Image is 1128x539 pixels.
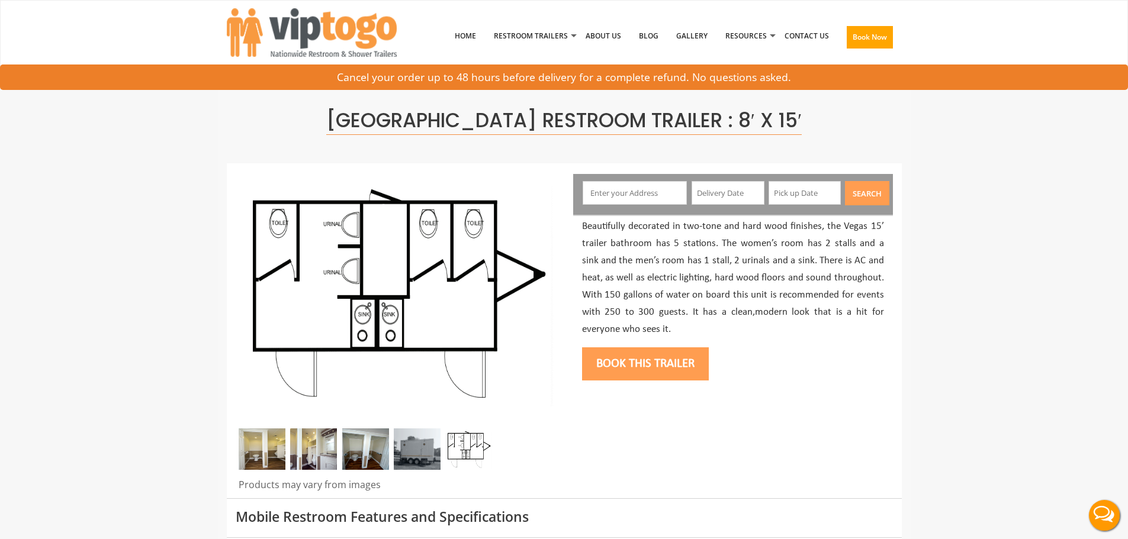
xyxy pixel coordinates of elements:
[239,428,285,470] img: Vages 5 station 03
[769,181,841,205] input: Pick up Date
[776,5,838,67] a: Contact Us
[583,181,687,205] input: Enter your Address
[394,428,441,470] img: Full view of five station restroom trailer with two separate doors for men and women
[582,347,709,380] button: Book this trailer
[577,5,630,67] a: About Us
[342,428,389,470] img: With modern design and privacy the women’s side is comfortable and clean.
[582,218,884,338] p: Beautifully decorated in two-tone and hard wood finishes, the Vegas 15’ trailer bathroom has 5 st...
[236,478,555,498] div: Products may vary from images
[1081,492,1128,539] button: Live Chat
[667,5,716,67] a: Gallery
[838,5,902,74] a: Book Now
[236,509,893,524] h3: Mobile Restroom Features and Specifications
[290,428,337,470] img: Vages 5 station 02
[227,8,397,57] img: VIPTOGO
[845,181,889,205] button: Search
[630,5,667,67] a: Blog
[445,428,492,470] img: Floor Plan of 5 station restroom with sink and toilet
[692,181,764,205] input: Delivery Date
[326,106,802,135] span: [GEOGRAPHIC_DATA] Restroom Trailer : 8′ x 15′
[716,5,776,67] a: Resources
[236,174,555,411] img: Full view of five station restroom trailer with two separate doors for men and women
[847,26,893,49] button: Book Now
[446,5,485,67] a: Home
[485,5,577,67] a: Restroom Trailers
